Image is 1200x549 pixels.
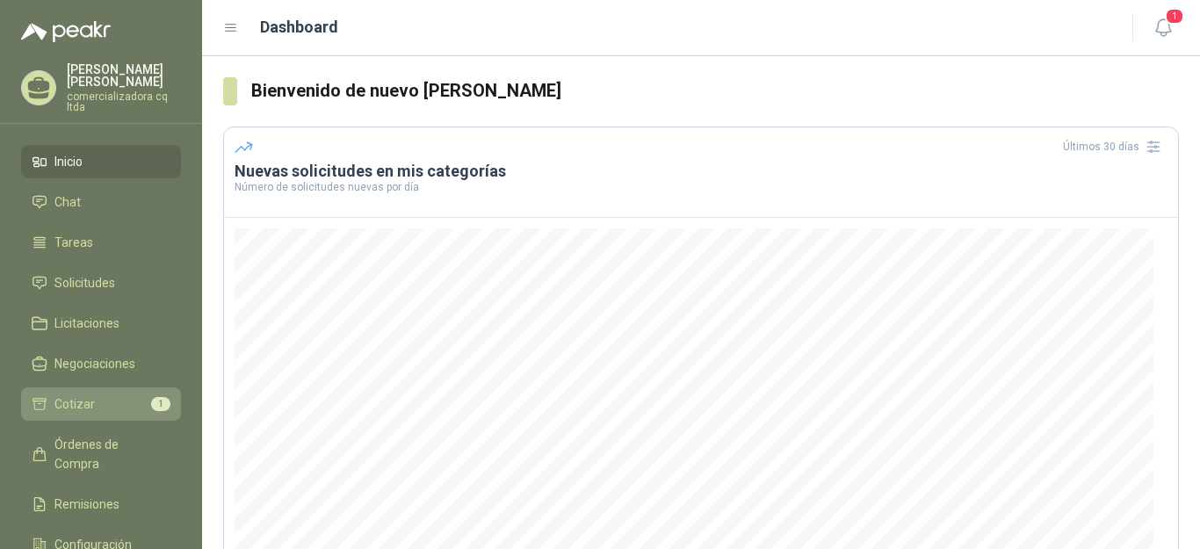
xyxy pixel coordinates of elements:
span: Licitaciones [54,314,119,333]
a: Chat [21,185,181,219]
span: 1 [151,397,170,411]
h3: Bienvenido de nuevo [PERSON_NAME] [251,77,1179,105]
a: Cotizar1 [21,387,181,421]
h3: Nuevas solicitudes en mis categorías [235,161,1167,182]
span: Órdenes de Compra [54,435,164,473]
p: Número de solicitudes nuevas por día [235,182,1167,192]
a: Solicitudes [21,266,181,300]
button: 1 [1147,12,1179,44]
span: Negociaciones [54,354,135,373]
p: comercializadora cq ltda [67,91,181,112]
a: Licitaciones [21,307,181,340]
span: Chat [54,192,81,212]
span: Inicio [54,152,83,171]
span: Cotizar [54,394,95,414]
span: Remisiones [54,495,119,514]
a: Tareas [21,226,181,259]
a: Inicio [21,145,181,178]
a: Órdenes de Compra [21,428,181,480]
div: Últimos 30 días [1063,133,1167,161]
p: [PERSON_NAME] [PERSON_NAME] [67,63,181,88]
img: Logo peakr [21,21,111,42]
a: Negociaciones [21,347,181,380]
span: Tareas [54,233,93,252]
span: 1 [1165,8,1184,25]
span: Solicitudes [54,273,115,293]
h1: Dashboard [260,15,338,40]
a: Remisiones [21,488,181,521]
